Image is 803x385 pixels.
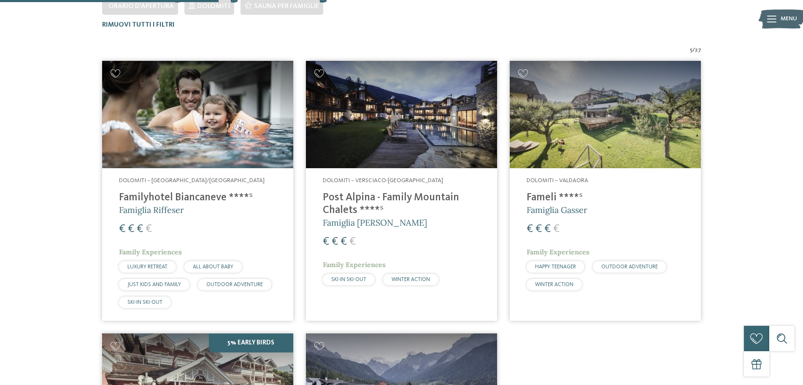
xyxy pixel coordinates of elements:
[527,248,589,256] span: Family Experiences
[535,282,573,287] span: WINTER ACTION
[127,282,181,287] span: JUST KIDS AND FAMILY
[127,300,162,305] span: SKI-IN SKI-OUT
[690,46,692,55] span: 5
[119,248,182,256] span: Family Experiences
[510,61,701,321] a: Cercate un hotel per famiglie? Qui troverete solo i migliori! Dolomiti – Valdaora Fameli ****ˢ Fa...
[102,22,175,28] span: Rimuovi tutti i filtri
[119,224,125,235] span: €
[137,224,143,235] span: €
[331,277,366,282] span: SKI-IN SKI-OUT
[323,217,427,228] span: Famiglia [PERSON_NAME]
[535,264,576,270] span: HAPPY TEENAGER
[119,177,265,183] span: Dolomiti – [GEOGRAPHIC_DATA]/[GEOGRAPHIC_DATA]
[197,3,230,10] span: Dolomiti
[119,205,184,215] span: Famiglia Riffeser
[535,224,542,235] span: €
[695,46,701,55] span: 27
[527,205,587,215] span: Famiglia Gasser
[306,61,497,169] img: Post Alpina - Family Mountain Chalets ****ˢ
[127,264,168,270] span: LUXURY RETREAT
[332,236,338,247] span: €
[323,191,480,217] h4: Post Alpina - Family Mountain Chalets ****ˢ
[341,236,347,247] span: €
[601,264,658,270] span: OUTDOOR ADVENTURE
[323,260,386,269] span: Family Experiences
[102,61,293,169] img: Cercate un hotel per famiglie? Qui troverete solo i migliori!
[349,236,356,247] span: €
[146,224,152,235] span: €
[323,177,443,183] span: Dolomiti – Versciaco-[GEOGRAPHIC_DATA]
[108,3,174,10] span: Orario d'apertura
[102,61,293,321] a: Cercate un hotel per famiglie? Qui troverete solo i migliori! Dolomiti – [GEOGRAPHIC_DATA]/[GEOGR...
[392,277,430,282] span: WINTER ACTION
[306,61,497,321] a: Cercate un hotel per famiglie? Qui troverete solo i migliori! Dolomiti – Versciaco-[GEOGRAPHIC_DA...
[119,191,276,204] h4: Familyhotel Biancaneve ****ˢ
[193,264,233,270] span: ALL ABOUT BABY
[206,282,263,287] span: OUTDOOR ADVENTURE
[510,61,701,169] img: Cercate un hotel per famiglie? Qui troverete solo i migliori!
[527,177,588,183] span: Dolomiti – Valdaora
[544,224,551,235] span: €
[553,224,560,235] span: €
[527,224,533,235] span: €
[323,236,329,247] span: €
[692,46,695,55] span: /
[254,3,319,10] span: Sauna per famiglie
[128,224,134,235] span: €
